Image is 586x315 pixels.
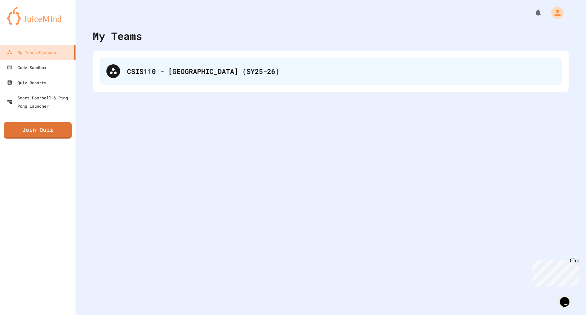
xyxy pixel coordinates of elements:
div: Code Sandbox [7,63,46,72]
a: Join Quiz [4,122,72,139]
div: CSIS110 - [GEOGRAPHIC_DATA] (SY25-26) [100,57,562,85]
iframe: chat widget [529,258,579,287]
iframe: chat widget [557,287,579,308]
img: logo-orange.svg [7,7,69,25]
div: Smart Doorbell & Ping Pong Launcher [7,94,73,110]
div: My Teams/Classes [7,48,56,56]
div: Quiz Reports [7,78,46,87]
div: CSIS110 - [GEOGRAPHIC_DATA] (SY25-26) [127,66,555,76]
div: My Teams [93,28,142,44]
div: My Account [544,5,565,21]
div: Chat with us now!Close [3,3,47,44]
div: My Notifications [521,7,544,19]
